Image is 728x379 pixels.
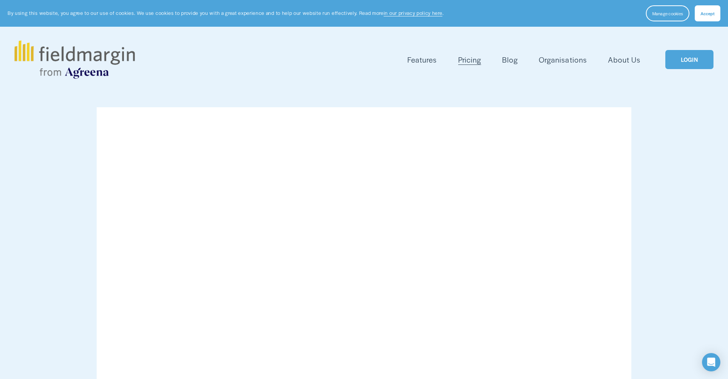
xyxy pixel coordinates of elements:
a: Blog [502,53,518,66]
button: Manage cookies [646,5,689,21]
a: folder dropdown [407,53,437,66]
div: Open Intercom Messenger [702,353,720,371]
a: Organisations [539,53,587,66]
a: LOGIN [665,50,713,69]
span: Manage cookies [652,10,683,16]
a: Pricing [458,53,481,66]
a: About Us [608,53,640,66]
span: Features [407,54,437,65]
button: Accept [695,5,720,21]
a: in our privacy policy here [384,10,443,16]
p: By using this website, you agree to our use of cookies. We use cookies to provide you with a grea... [8,10,444,17]
img: fieldmargin.com [15,40,135,79]
span: Accept [700,10,715,16]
